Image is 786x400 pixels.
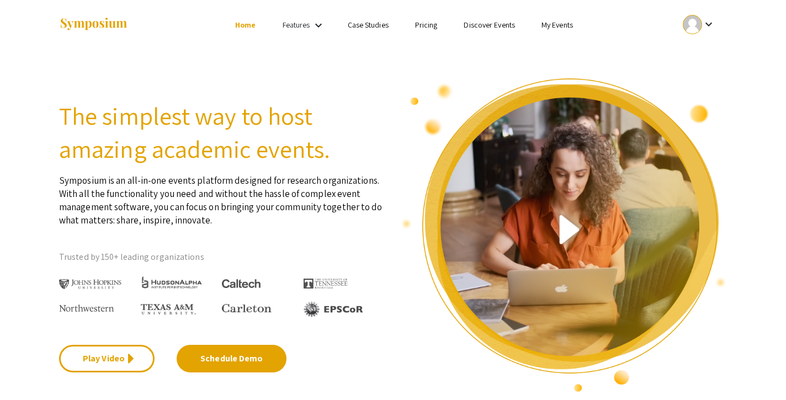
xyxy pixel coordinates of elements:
p: Trusted by 150+ leading organizations [59,249,385,265]
a: Schedule Demo [177,345,286,372]
img: EPSCOR [304,301,364,317]
img: Johns Hopkins University [59,279,121,290]
iframe: Chat [8,350,47,392]
img: Northwestern [59,305,114,311]
a: Pricing [415,20,438,30]
p: Symposium is an all-in-one events platform designed for research organizations. With all the func... [59,166,385,227]
img: video overview of Symposium [401,77,727,393]
a: Home [235,20,256,30]
mat-icon: Expand Features list [312,19,325,32]
img: Carleton [222,304,272,313]
a: Features [283,20,310,30]
a: Case Studies [348,20,389,30]
a: Discover Events [464,20,515,30]
img: HudsonAlpha [141,276,203,289]
h2: The simplest way to host amazing academic events. [59,99,385,166]
button: Expand account dropdown [671,12,727,37]
mat-icon: Expand account dropdown [702,18,715,31]
a: Play Video [59,345,155,372]
img: Texas A&M University [141,304,196,315]
img: Caltech [222,279,261,289]
img: Symposium by ForagerOne [59,17,128,32]
a: My Events [541,20,573,30]
img: The University of Tennessee [304,279,348,289]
